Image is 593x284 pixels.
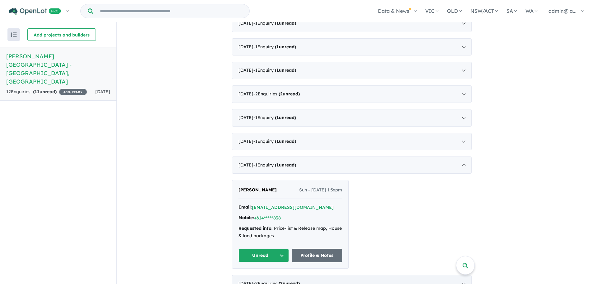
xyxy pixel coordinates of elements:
div: [DATE] [232,156,472,174]
strong: ( unread) [275,115,296,120]
img: Openlot PRO Logo White [9,7,61,15]
div: Price-list & Release map, House & land packages [238,225,342,240]
span: Sun - [DATE] 1:36pm [299,186,342,194]
strong: ( unread) [275,44,296,50]
strong: Mobile: [238,215,254,220]
img: sort.svg [11,32,17,37]
strong: ( unread) [275,20,296,26]
span: admin@la... [548,8,577,14]
strong: ( unread) [279,91,300,97]
div: [DATE] [232,38,472,56]
strong: ( unread) [275,67,296,73]
div: [DATE] [232,109,472,127]
a: Profile & Notes [292,249,342,262]
span: 11 [35,89,40,94]
span: [PERSON_NAME] [238,187,277,193]
span: 1 [276,20,279,26]
span: - 1 Enquir y [253,20,296,26]
button: [EMAIL_ADDRESS][DOMAIN_NAME] [252,204,334,211]
span: - 1 Enquir y [253,138,296,144]
strong: Requested info: [238,225,273,231]
button: Unread [238,249,289,262]
div: [DATE] [232,133,472,150]
div: 12 Enquir ies [6,88,87,96]
strong: ( unread) [275,138,296,144]
span: - 1 Enquir y [253,115,296,120]
strong: Email: [238,204,252,210]
span: - 2 Enquir ies [253,91,300,97]
span: 1 [276,162,279,168]
span: - 1 Enquir y [253,162,296,168]
span: 1 [276,138,279,144]
div: [DATE] [232,15,472,32]
span: 2 [280,91,283,97]
span: 45 % READY [59,89,87,95]
span: 1 [276,44,279,50]
strong: ( unread) [275,162,296,168]
h5: [PERSON_NAME][GEOGRAPHIC_DATA] - [GEOGRAPHIC_DATA] , [GEOGRAPHIC_DATA] [6,52,110,86]
input: Try estate name, suburb, builder or developer [94,4,248,18]
span: 1 [276,67,279,73]
span: - 1 Enquir y [253,44,296,50]
span: - 1 Enquir y [253,67,296,73]
a: [PERSON_NAME] [238,186,277,194]
span: [DATE] [95,89,110,94]
button: Add projects and builders [27,28,96,41]
div: [DATE] [232,85,472,103]
span: 1 [276,115,279,120]
div: [DATE] [232,62,472,79]
strong: ( unread) [33,89,57,94]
